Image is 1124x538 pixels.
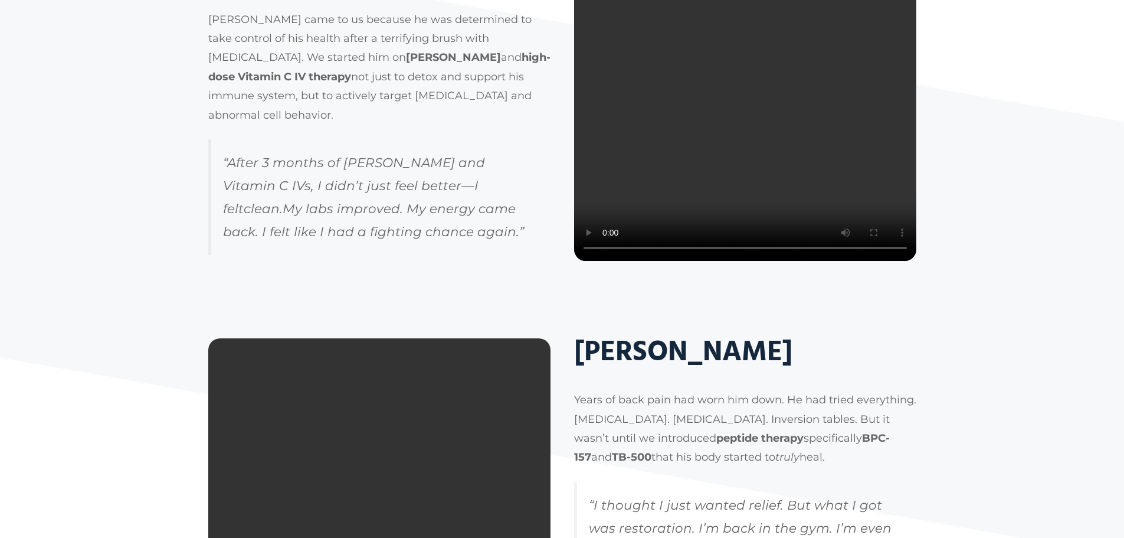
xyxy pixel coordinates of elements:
strong: [PERSON_NAME] [406,51,501,64]
strong: [PERSON_NAME] [574,330,792,376]
p: Years of back pain had worn him down. He had tried everything. [MEDICAL_DATA]. [MEDICAL_DATA]. In... [574,390,916,467]
strong: peptide therapy [716,432,804,445]
strong: TB-500 [612,451,651,464]
p: “After 3 months of [PERSON_NAME] and Vitamin C IVs, I didn’t just feel better—I felt My labs impr... [223,151,539,243]
strong: high-dose Vitamin C IV therapy [208,51,550,83]
p: [PERSON_NAME] came to us because he was determined to take control of his health after a terrifyi... [208,10,550,125]
em: clean. [244,201,283,216]
em: truly [775,451,799,464]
